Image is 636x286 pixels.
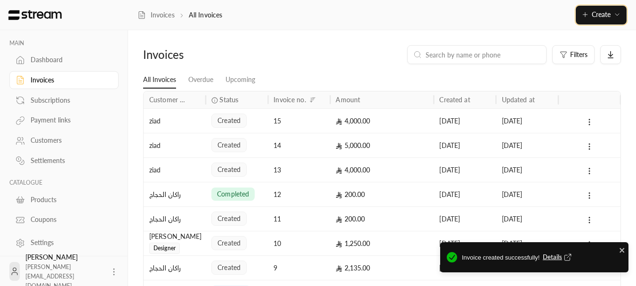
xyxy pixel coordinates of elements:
div: [DATE] [439,231,490,255]
a: Subscriptions [9,91,119,109]
p: CATALOGUE [9,179,119,187]
span: created [217,238,241,248]
div: Settlements [31,156,107,165]
a: Products [9,190,119,209]
div: [DATE] [439,109,490,133]
div: [DATE] [439,256,490,280]
a: Invoices [9,71,119,90]
div: 1,250.00 [336,231,428,255]
div: 4,000.00 [336,109,428,133]
div: 5,000.00 [336,133,428,157]
div: ziad [149,133,200,157]
div: راكان الحجاج [149,182,200,206]
div: 10 [274,231,324,255]
div: Subscriptions [31,96,107,105]
img: Logo [8,10,63,20]
div: راكان الحجاج [149,256,200,280]
a: Coupons [9,211,119,229]
button: Create [576,6,627,25]
a: Payment links [9,111,119,130]
div: Invoices [31,75,107,85]
span: created [217,214,241,223]
div: Coupons [31,215,107,224]
span: Status [219,95,238,105]
div: Amount [336,96,360,104]
div: [DATE] [502,231,553,255]
div: 15 [274,109,324,133]
div: Payment links [31,115,107,125]
div: 2,135.00 [336,256,428,280]
div: [DATE] [439,158,490,182]
p: All Invoices [189,10,223,20]
div: [DATE] [502,182,553,206]
div: 200.00 [336,207,428,231]
div: 9 [274,256,324,280]
span: Create [592,10,611,18]
span: completed [217,189,249,199]
a: Settings [9,234,119,252]
div: Settings [31,238,107,247]
a: Overdue [188,72,213,88]
div: Created at [439,96,470,104]
span: created [217,140,241,150]
div: Invoice no. [274,96,306,104]
span: Designer [149,243,180,254]
button: Details [543,253,574,262]
nav: breadcrumb [137,10,222,20]
div: 14 [274,133,324,157]
span: Filters [570,51,588,58]
div: [DATE] [502,158,553,182]
button: Sort [307,94,318,106]
a: All Invoices [143,72,176,89]
input: Search by name or phone [426,49,540,60]
a: Invoices [137,10,175,20]
div: 12 [274,182,324,206]
span: created [217,263,241,272]
div: Customers [31,136,107,145]
div: 13 [274,158,324,182]
div: [DATE] [502,207,553,231]
div: ziad [149,109,200,133]
a: Upcoming [225,72,255,88]
div: Dashboard [31,55,107,65]
div: [DATE] [502,109,553,133]
button: Filters [552,45,595,64]
div: Customer name [149,96,188,104]
a: Settlements [9,152,119,170]
div: ziad [149,158,200,182]
div: راكان الحجاج [149,207,200,231]
span: Invoice created successfully! [462,253,622,263]
div: [DATE] [439,182,490,206]
a: Dashboard [9,51,119,69]
div: Updated at [502,96,535,104]
div: [DATE] [502,133,553,157]
div: 200.00 [336,182,428,206]
p: MAIN [9,40,119,47]
a: Customers [9,131,119,150]
div: 11 [274,207,324,231]
div: Invoices [143,47,256,62]
span: created [217,116,241,125]
button: close [619,245,626,254]
div: Products [31,195,107,204]
div: [DATE] [439,207,490,231]
div: [PERSON_NAME] [149,231,200,242]
span: created [217,165,241,174]
div: [DATE] [439,133,490,157]
div: 4,000.00 [336,158,428,182]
